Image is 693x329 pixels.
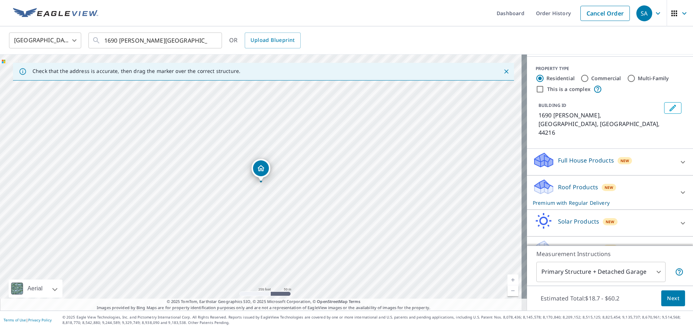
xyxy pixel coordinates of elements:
[533,178,687,207] div: Roof ProductsNewPremium with Regular Delivery
[533,199,674,207] p: Premium with Regular Delivery
[245,33,300,48] a: Upload Blueprint
[13,8,98,19] img: EV Logo
[502,67,511,76] button: Close
[9,30,81,51] div: [GEOGRAPHIC_DATA]
[536,250,684,258] p: Measurement Instructions
[558,156,614,165] p: Full House Products
[580,6,630,21] a: Cancel Order
[533,152,687,172] div: Full House ProductsNew
[546,75,575,82] label: Residential
[167,299,361,305] span: © 2025 TomTom, Earthstar Geographics SIO, © 2025 Microsoft Corporation, ©
[104,30,207,51] input: Search by address or latitude-longitude
[317,299,347,304] a: OpenStreetMap
[620,158,629,164] span: New
[675,268,684,276] span: Your report will include the primary structure and a detached garage if one exists.
[252,159,270,181] div: Dropped pin, building 1, Residential property, 1690 Limbach Rd New Franklin, OH 44216
[638,75,669,82] label: Multi-Family
[547,86,590,93] label: This is a complex
[25,280,45,298] div: Aerial
[558,217,599,226] p: Solar Products
[507,285,518,296] a: Current Level 17, Zoom Out
[62,315,689,325] p: © 2025 Eagle View Technologies, Inc. and Pictometry International Corp. All Rights Reserved. Repo...
[349,299,361,304] a: Terms
[4,318,52,322] p: |
[605,185,614,190] span: New
[667,294,679,303] span: Next
[32,68,240,74] p: Check that the address is accurate, then drag the marker over the correct structure.
[536,65,684,72] div: PROPERTY TYPE
[535,290,625,306] p: Estimated Total: $18.7 - $60.2
[229,33,301,48] div: OR
[558,244,600,252] p: Walls Products
[539,102,566,108] p: BUILDING ID
[4,317,26,322] a: Terms of Use
[536,262,666,282] div: Primary Structure + Detached Garage
[606,219,615,225] span: New
[533,213,687,233] div: Solar ProductsNew
[533,239,687,260] div: Walls ProductsNew
[558,183,598,191] p: Roof Products
[539,111,661,137] p: 1690 [PERSON_NAME], [GEOGRAPHIC_DATA], [GEOGRAPHIC_DATA], 44216
[28,317,52,322] a: Privacy Policy
[661,290,685,307] button: Next
[636,5,652,21] div: SA
[250,36,295,45] span: Upload Blueprint
[9,280,62,298] div: Aerial
[507,274,518,285] a: Current Level 17, Zoom In
[664,102,681,114] button: Edit building 1
[591,75,621,82] label: Commercial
